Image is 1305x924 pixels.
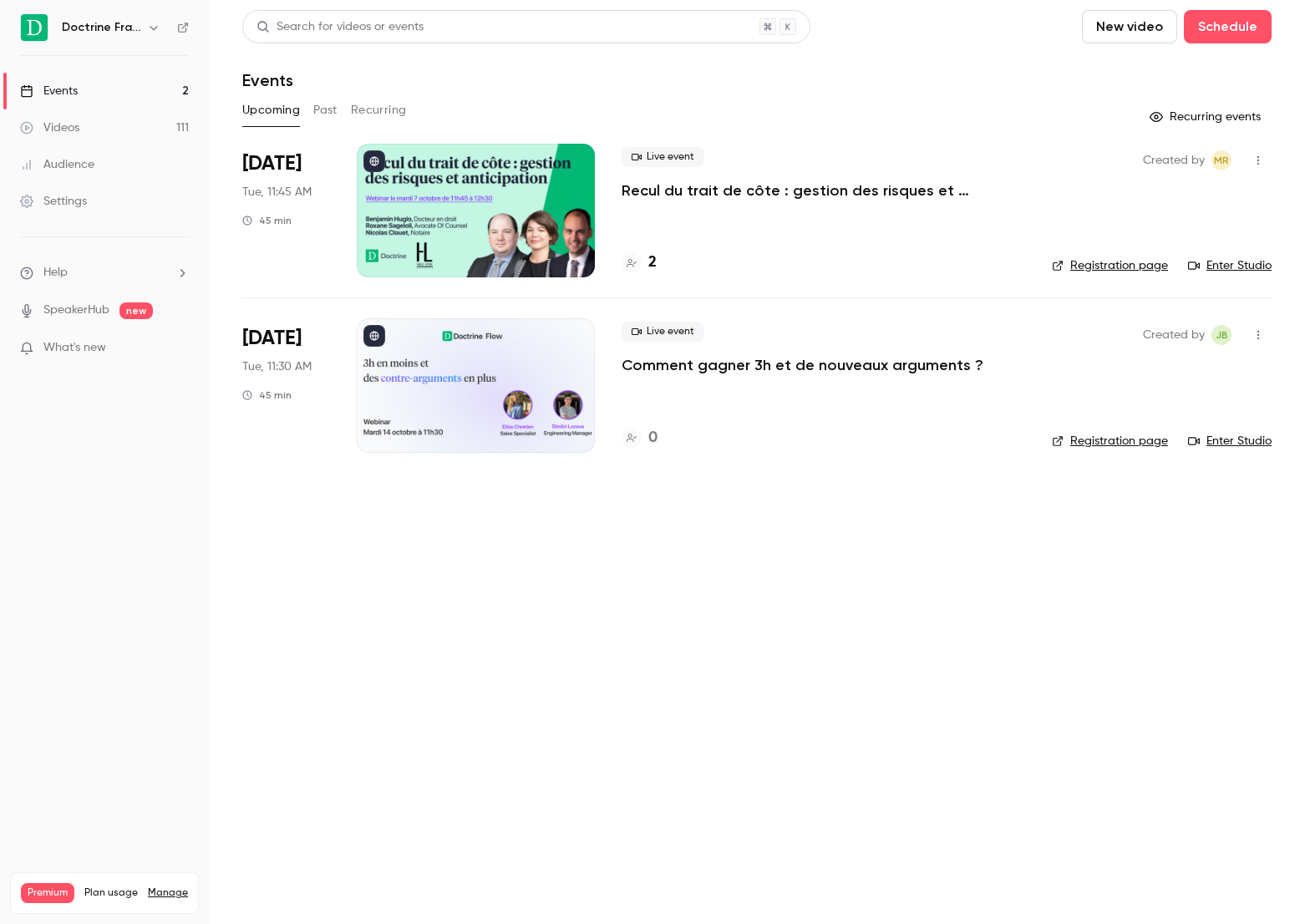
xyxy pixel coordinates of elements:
[242,184,312,201] span: Tue, 11:45 AM
[242,144,330,277] div: Oct 7 Tue, 11:45 AM (Europe/Paris)
[1082,10,1177,43] button: New video
[622,147,704,167] span: Live event
[20,119,79,136] div: Videos
[1211,325,1231,345] span: Justine Burel
[242,358,312,375] span: Tue, 11:30 AM
[20,193,87,210] div: Settings
[1184,10,1272,43] button: Schedule
[1143,150,1205,170] span: Created by
[242,318,330,452] div: Oct 14 Tue, 11:30 AM (Europe/Paris)
[1214,150,1229,170] span: MR
[351,97,407,124] button: Recurring
[1211,150,1231,170] span: Marguerite Rubin de Cervens
[20,156,94,173] div: Audience
[622,180,1025,201] a: Recul du trait de côte : gestion des risques et anticipation
[1216,325,1228,345] span: JB
[169,341,189,356] iframe: Noticeable Trigger
[242,388,292,402] div: 45 min
[313,97,338,124] button: Past
[622,427,658,449] a: 0
[648,427,658,449] h4: 0
[21,14,48,41] img: Doctrine France
[84,886,138,900] span: Plan usage
[43,339,106,357] span: What's new
[43,264,68,282] span: Help
[1143,325,1205,345] span: Created by
[62,19,140,36] h6: Doctrine France
[622,322,704,342] span: Live event
[242,70,293,90] h1: Events
[256,18,424,36] div: Search for videos or events
[148,886,188,900] a: Manage
[242,150,302,177] span: [DATE]
[43,302,109,319] a: SpeakerHub
[622,355,983,375] a: Comment gagner 3h et de nouveaux arguments ?
[20,264,189,282] li: help-dropdown-opener
[20,83,78,99] div: Events
[648,251,657,274] h4: 2
[242,97,300,124] button: Upcoming
[1052,257,1168,274] a: Registration page
[1142,104,1272,130] button: Recurring events
[242,214,292,227] div: 45 min
[622,251,657,274] a: 2
[119,302,153,319] span: new
[1188,433,1272,449] a: Enter Studio
[1052,433,1168,449] a: Registration page
[21,883,74,903] span: Premium
[242,325,302,352] span: [DATE]
[1188,257,1272,274] a: Enter Studio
